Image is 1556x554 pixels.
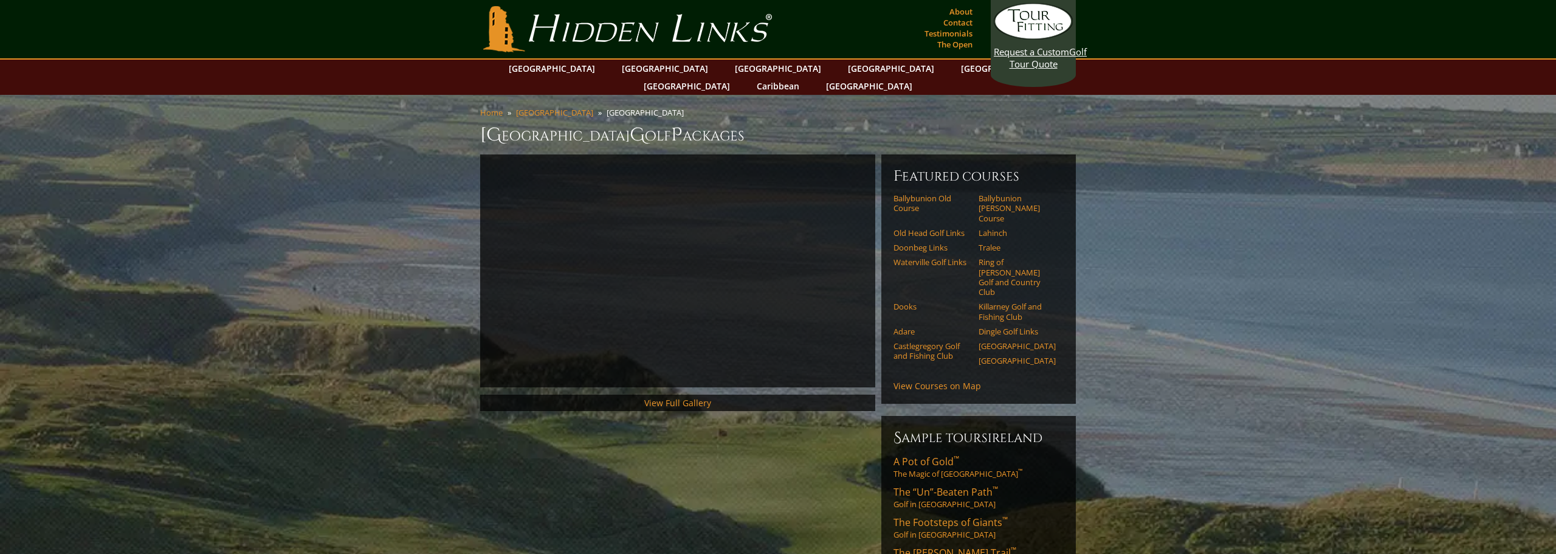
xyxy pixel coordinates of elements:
li: [GEOGRAPHIC_DATA] [607,107,689,118]
a: Dooks [893,302,971,311]
a: Old Head Golf Links [893,228,971,238]
a: Testimonials [921,25,976,42]
a: The “Un”-Beaten Path™Golf in [GEOGRAPHIC_DATA] [893,485,1064,510]
span: G [630,123,645,147]
a: Adare [893,327,971,336]
a: Ballybunion [PERSON_NAME] Course [979,193,1056,223]
span: A Pot of Gold [893,455,959,468]
a: [GEOGRAPHIC_DATA] [616,60,714,77]
a: Caribbean [751,77,805,95]
sup: ™ [993,484,998,494]
a: Tralee [979,243,1056,252]
sup: ™ [1002,514,1008,525]
span: Request a Custom [994,46,1069,58]
a: Home [480,107,503,118]
span: The “Un”-Beaten Path [893,485,998,499]
iframe: Sir-Nick-on-Southwest-Ireland [492,167,863,375]
a: [GEOGRAPHIC_DATA] [955,60,1053,77]
a: Contact [940,14,976,31]
h1: [GEOGRAPHIC_DATA] olf ackages [480,123,1076,147]
a: View Full Gallery [644,397,711,409]
a: The Footsteps of Giants™Golf in [GEOGRAPHIC_DATA] [893,516,1064,540]
a: Castlegregory Golf and Fishing Club [893,341,971,361]
a: Waterville Golf Links [893,257,971,267]
h6: Featured Courses [893,167,1064,186]
span: P [671,123,683,147]
a: [GEOGRAPHIC_DATA] [638,77,736,95]
a: A Pot of Gold™The Magic of [GEOGRAPHIC_DATA]™ [893,455,1064,479]
a: Ballybunion Old Course [893,193,971,213]
span: The Footsteps of Giants [893,516,1008,529]
a: Request a CustomGolf Tour Quote [994,3,1073,70]
a: [GEOGRAPHIC_DATA] [516,107,593,118]
sup: ™ [954,454,959,464]
a: Killarney Golf and Fishing Club [979,302,1056,322]
a: [GEOGRAPHIC_DATA] [729,60,827,77]
a: Doonbeg Links [893,243,971,252]
sup: ™ [1018,468,1022,476]
h6: Sample ToursIreland [893,428,1064,448]
a: View Courses on Map [893,380,981,392]
a: About [946,3,976,20]
a: [GEOGRAPHIC_DATA] [503,60,601,77]
a: Lahinch [979,228,1056,238]
a: Dingle Golf Links [979,327,1056,336]
a: [GEOGRAPHIC_DATA] [842,60,940,77]
a: [GEOGRAPHIC_DATA] [979,341,1056,351]
a: Ring of [PERSON_NAME] Golf and Country Club [979,257,1056,297]
a: The Open [934,36,976,53]
a: [GEOGRAPHIC_DATA] [979,356,1056,365]
a: [GEOGRAPHIC_DATA] [820,77,918,95]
